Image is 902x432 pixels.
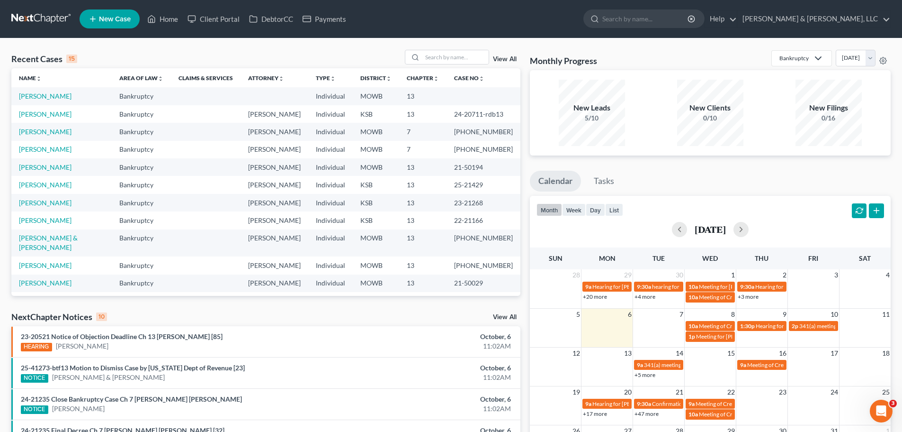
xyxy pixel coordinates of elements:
span: Sun [549,254,563,262]
td: [PERSON_NAME] [241,292,308,319]
span: 9a [637,361,643,368]
div: 5/10 [559,113,625,123]
div: 10 [96,313,107,321]
td: Bankruptcy [112,292,171,319]
td: [PERSON_NAME] [241,158,308,176]
td: Bankruptcy [112,123,171,140]
a: Area of Lawunfold_more [119,74,163,82]
a: +4 more [634,293,655,300]
a: Nameunfold_more [19,74,42,82]
div: HEARING [21,343,52,351]
td: MOWB [353,230,399,257]
td: 13 [399,292,447,319]
a: [PERSON_NAME] [19,128,71,136]
span: 10a [688,294,698,301]
span: Tue [652,254,665,262]
span: 9a [585,400,591,407]
a: Tasks [585,171,623,192]
span: 28 [572,269,581,281]
td: Bankruptcy [112,257,171,274]
span: 13 [623,348,633,359]
span: 1p [688,333,695,340]
td: 13 [399,275,447,292]
td: MOWB [353,275,399,292]
span: 20 [623,386,633,398]
a: +5 more [634,371,655,378]
a: [PERSON_NAME] & [PERSON_NAME] [19,234,78,251]
span: hearing for [PERSON_NAME] & [PERSON_NAME] [652,283,775,290]
td: Individual [308,292,353,319]
td: MOWB [353,87,399,105]
span: Meeting of Creditors for [PERSON_NAME] [699,411,804,418]
td: KSB [353,211,399,229]
td: [PERSON_NAME] [241,230,308,257]
div: NOTICE [21,405,48,414]
span: 15 [726,348,736,359]
span: 12 [572,348,581,359]
div: New Filings [795,102,862,113]
td: Bankruptcy [112,176,171,193]
i: unfold_more [158,76,163,82]
td: [PERSON_NAME] [241,123,308,140]
h3: Monthly Progress [530,55,597,66]
span: 10a [688,283,698,290]
span: 16 [778,348,787,359]
a: [PERSON_NAME] [19,110,71,118]
td: [PHONE_NUMBER] [447,141,520,158]
td: Individual [308,194,353,211]
td: [PERSON_NAME] [241,105,308,123]
span: Hearing for [PERSON_NAME] [592,400,666,407]
td: 13 [399,176,447,193]
a: Attorneyunfold_more [248,74,284,82]
a: Typeunfold_more [316,74,336,82]
span: 10 [830,309,839,320]
div: NextChapter Notices [11,311,107,322]
h2: [DATE] [695,224,726,234]
span: 9:30a [740,283,754,290]
td: 21-50194 [447,158,520,176]
a: +20 more [583,293,607,300]
td: Individual [308,158,353,176]
span: Fri [808,254,818,262]
a: DebtorCC [244,10,298,28]
td: Bankruptcy [112,87,171,105]
span: 9a [585,283,591,290]
td: Individual [308,87,353,105]
div: 11:02AM [354,404,511,414]
span: Hearing for [PERSON_NAME] [755,283,829,290]
td: [PERSON_NAME] [241,176,308,193]
span: 7 [679,309,684,320]
input: Search by name... [422,50,489,64]
div: 0/10 [677,113,743,123]
span: 14 [675,348,684,359]
td: 13 [399,257,447,274]
i: unfold_more [433,76,439,82]
a: Client Portal [183,10,244,28]
td: Individual [308,230,353,257]
div: 11:02AM [354,341,511,351]
td: Bankruptcy [112,211,171,229]
div: New Leads [559,102,625,113]
td: MOWB [353,141,399,158]
span: 6 [627,309,633,320]
span: Thu [755,254,768,262]
span: Mon [599,254,616,262]
span: 1:30p [740,322,755,330]
td: Individual [308,211,353,229]
td: [PERSON_NAME] [241,257,308,274]
span: 1 [730,269,736,281]
button: list [605,203,623,216]
a: [PERSON_NAME] [56,341,108,351]
td: KSB [353,194,399,211]
td: 13 [399,211,447,229]
span: 23 [778,386,787,398]
span: 11 [881,309,891,320]
span: Meeting of Creditors for [PERSON_NAME] [699,294,804,301]
td: [PERSON_NAME] [241,141,308,158]
span: 24 [830,386,839,398]
div: October, 6 [354,395,511,404]
td: 24-20711-rdb13 [447,105,520,123]
span: 18 [881,348,891,359]
span: Meeting of Creditors for [PERSON_NAME] & [PERSON_NAME] [699,322,854,330]
a: Payments [298,10,351,28]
